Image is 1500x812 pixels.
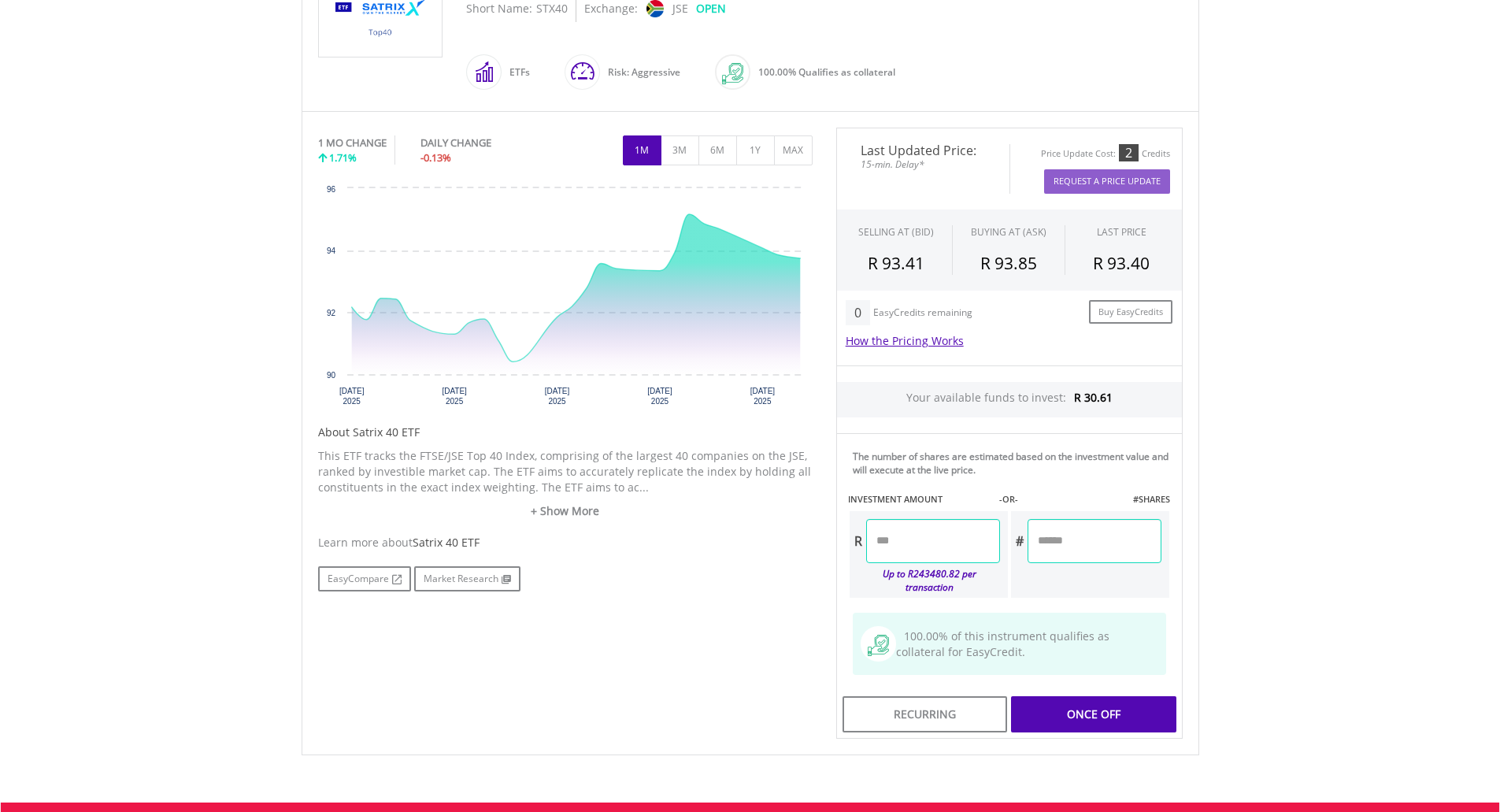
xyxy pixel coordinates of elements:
span: 15-min. Delay* [849,157,998,172]
div: LAST PRICE [1097,225,1146,239]
button: MAX [774,135,813,165]
div: Price Update Cost: [1041,148,1116,160]
div: 1 MO CHANGE [318,135,387,150]
button: Request A Price Update [1044,169,1170,194]
text: 94 [326,247,335,255]
div: ETFs [502,54,530,91]
span: 100.00% Qualifies as collateral [758,65,895,79]
div: SELLING AT (BID) [858,225,934,239]
label: #SHARES [1133,493,1170,506]
div: The number of shares are estimated based on the investment value and will execute at the live price. [853,450,1176,476]
a: EasyCompare [318,566,411,591]
label: -OR- [999,493,1018,506]
img: collateral-qualifying-green.svg [722,63,743,84]
svg: Interactive chart [318,180,813,417]
div: 2 [1119,144,1139,161]
div: 0 [846,300,870,325]
span: Last Updated Price: [849,144,998,157]
span: 100.00% of this instrument qualifies as collateral for EasyCredit. [896,628,1109,659]
a: How the Pricing Works [846,333,964,348]
button: 3M [661,135,699,165]
a: + Show More [318,503,813,519]
span: -0.13% [420,150,451,165]
text: [DATE] 2025 [442,387,467,406]
a: Market Research [414,566,520,591]
div: Once Off [1011,696,1176,732]
span: R 93.41 [868,252,924,274]
text: 92 [326,309,335,317]
div: Chart. Highcharts interactive chart. [318,180,813,417]
text: [DATE] 2025 [339,387,364,406]
span: R 93.85 [980,252,1037,274]
label: INVESTMENT AMOUNT [848,493,943,506]
span: R 93.40 [1093,252,1150,274]
div: Risk: Aggressive [600,54,680,91]
button: 1M [623,135,661,165]
p: This ETF tracks the FTSE/JSE Top 40 Index, comprising of the largest 40 companies on the JSE, ran... [318,448,813,495]
span: BUYING AT (ASK) [971,225,1046,239]
div: DAILY CHANGE [420,135,544,150]
div: Credits [1142,148,1170,160]
text: [DATE] 2025 [750,387,775,406]
div: Up to R243480.82 per transaction [850,563,1000,598]
text: [DATE] 2025 [544,387,569,406]
button: 1Y [736,135,775,165]
div: Recurring [843,696,1007,732]
span: 1.71% [329,150,357,165]
div: Your available funds to invest: [837,382,1182,417]
div: R [850,519,866,563]
text: 90 [326,371,335,380]
button: 6M [698,135,737,165]
h5: About Satrix 40 ETF [318,425,813,440]
a: Buy EasyCredits [1089,300,1172,324]
img: collateral-qualifying-green.svg [868,635,889,656]
span: Satrix 40 ETF [413,535,480,550]
div: Learn more about [318,535,813,551]
div: EasyCredits remaining [873,307,972,321]
text: [DATE] 2025 [647,387,672,406]
span: R 30.61 [1074,390,1113,405]
text: 96 [326,185,335,194]
div: # [1011,519,1028,563]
